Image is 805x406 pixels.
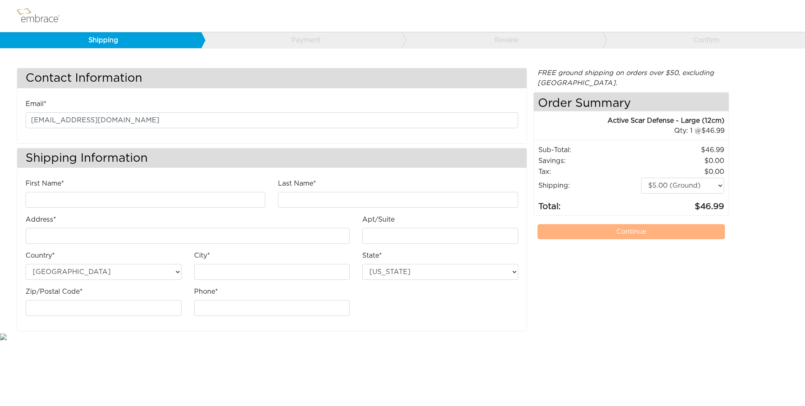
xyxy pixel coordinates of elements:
[278,178,316,189] label: Last Name*
[26,287,83,297] label: Zip/Postal Code*
[362,215,395,225] label: Apt/Suite
[26,99,47,109] label: Email*
[26,251,55,261] label: Country*
[641,194,724,213] td: 46.99
[17,148,527,168] h3: Shipping Information
[15,5,69,26] img: logo.png
[544,126,725,136] div: 1 @
[194,251,210,261] label: City*
[538,224,725,239] a: Continue
[641,155,724,166] td: 0.00
[641,166,724,177] td: 0.00
[534,116,725,126] div: Active Scar Defense - Large (12cm)
[362,251,382,261] label: State*
[602,32,804,48] a: Confirm
[538,194,641,213] td: Total:
[538,166,641,177] td: Tax:
[402,32,603,48] a: Review
[641,145,724,155] td: 46.99
[701,127,724,134] span: 46.99
[17,68,527,88] h3: Contact Information
[201,32,402,48] a: Payment
[538,177,641,194] td: Shipping:
[194,287,218,297] label: Phone*
[538,155,641,166] td: Savings :
[534,93,729,111] h4: Order Summary
[538,145,641,155] td: Sub-Total:
[533,68,730,88] div: FREE ground shipping on orders over $50, excluding [GEOGRAPHIC_DATA].
[26,178,64,189] label: First Name*
[26,215,56,225] label: Address*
